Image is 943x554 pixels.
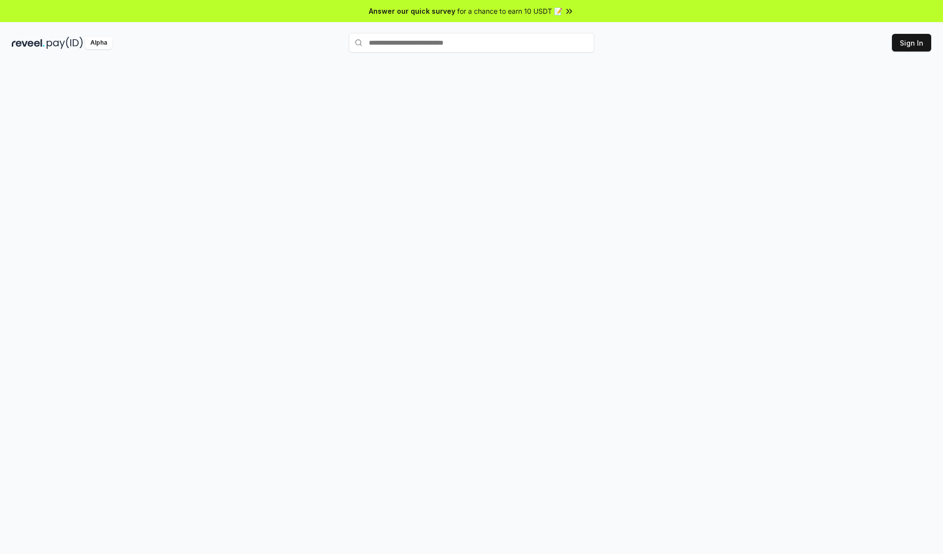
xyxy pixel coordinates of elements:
span: Answer our quick survey [369,6,455,16]
div: Alpha [85,37,112,49]
button: Sign In [892,34,931,52]
img: pay_id [47,37,83,49]
img: reveel_dark [12,37,45,49]
span: for a chance to earn 10 USDT 📝 [457,6,562,16]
